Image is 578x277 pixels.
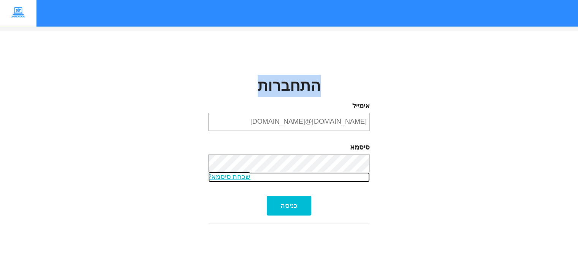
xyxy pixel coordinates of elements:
div: כניסה [267,196,311,216]
label: אימייל [208,101,370,111]
img: Z-School logo [6,6,31,20]
h3: התחברות [208,78,370,95]
label: סיסמא [208,143,370,153]
a: שכחת סיסמא? [208,172,370,182]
